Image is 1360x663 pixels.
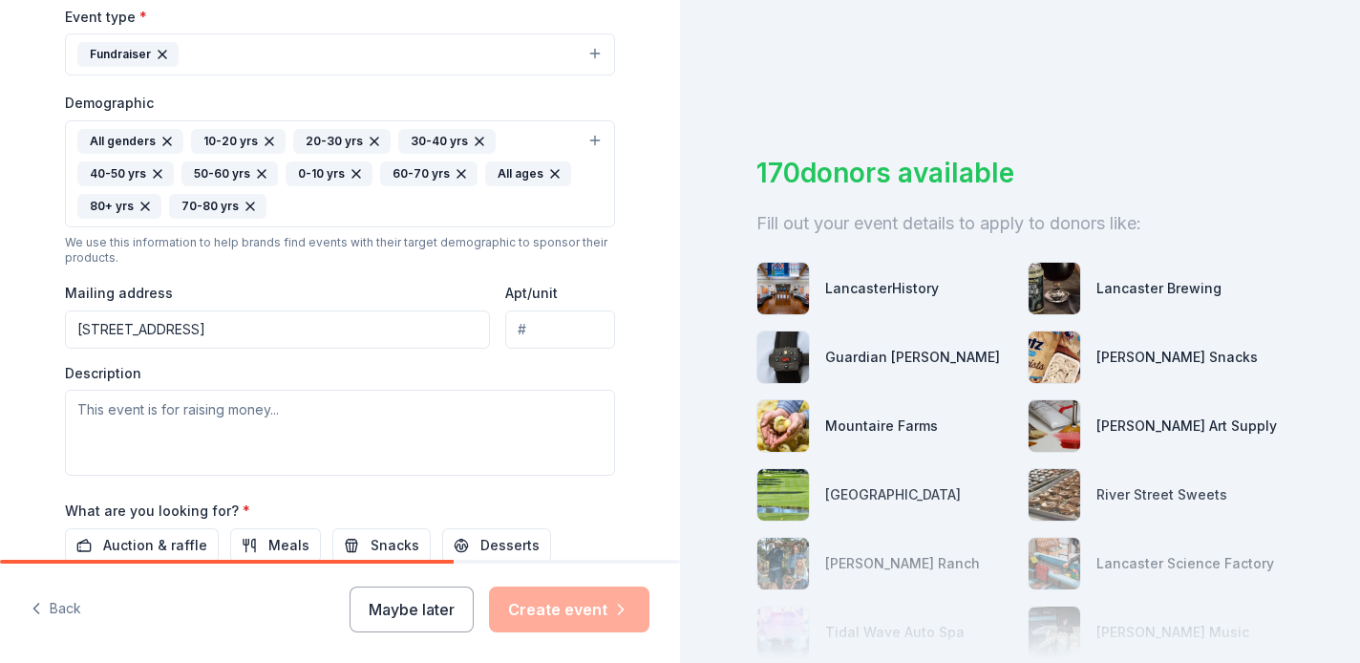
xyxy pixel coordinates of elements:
div: 80+ yrs [77,194,161,219]
div: 20-30 yrs [293,129,391,154]
button: Back [31,589,81,630]
img: photo for LancasterHistory [757,263,809,314]
div: All genders [77,129,183,154]
div: Fundraiser [77,42,179,67]
img: photo for Lancaster Brewing [1029,263,1080,314]
div: 60-70 yrs [380,161,478,186]
div: 10-20 yrs [191,129,286,154]
img: photo for Trekell Art Supply [1029,400,1080,452]
div: 0-10 yrs [286,161,372,186]
div: 50-60 yrs [181,161,278,186]
div: 70-80 yrs [169,194,266,219]
span: Meals [268,534,309,557]
div: We use this information to help brands find events with their target demographic to sponsor their... [65,235,615,266]
button: Snacks [332,528,431,563]
div: Mountaire Farms [825,415,938,438]
div: [PERSON_NAME] Snacks [1096,346,1258,369]
div: Lancaster Brewing [1096,277,1222,300]
input: Enter a US address [65,310,490,349]
button: Desserts [442,528,551,563]
div: Guardian [PERSON_NAME] [825,346,1000,369]
label: Demographic [65,94,154,113]
div: Fill out your event details to apply to donors like: [756,208,1284,239]
button: All genders10-20 yrs20-30 yrs30-40 yrs40-50 yrs50-60 yrs0-10 yrs60-70 yrsAll ages80+ yrs70-80 yrs [65,120,615,227]
label: Event type [65,8,147,27]
div: 40-50 yrs [77,161,174,186]
input: # [505,310,615,349]
span: Desserts [480,534,540,557]
button: Meals [230,528,321,563]
div: [PERSON_NAME] Art Supply [1096,415,1277,438]
img: photo for Mountaire Farms [757,400,809,452]
button: Fundraiser [65,33,615,75]
img: photo for Utz Snacks [1029,331,1080,383]
label: Mailing address [65,284,173,303]
span: Auction & raffle [103,534,207,557]
button: Auction & raffle [65,528,219,563]
div: LancasterHistory [825,277,939,300]
img: photo for Guardian Angel Device [757,331,809,383]
label: Description [65,364,141,383]
button: Maybe later [350,587,474,632]
div: 30-40 yrs [398,129,496,154]
div: All ages [485,161,571,186]
div: 170 donors available [756,153,1284,193]
span: Snacks [371,534,419,557]
label: What are you looking for? [65,502,250,521]
label: Apt/unit [505,284,558,303]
